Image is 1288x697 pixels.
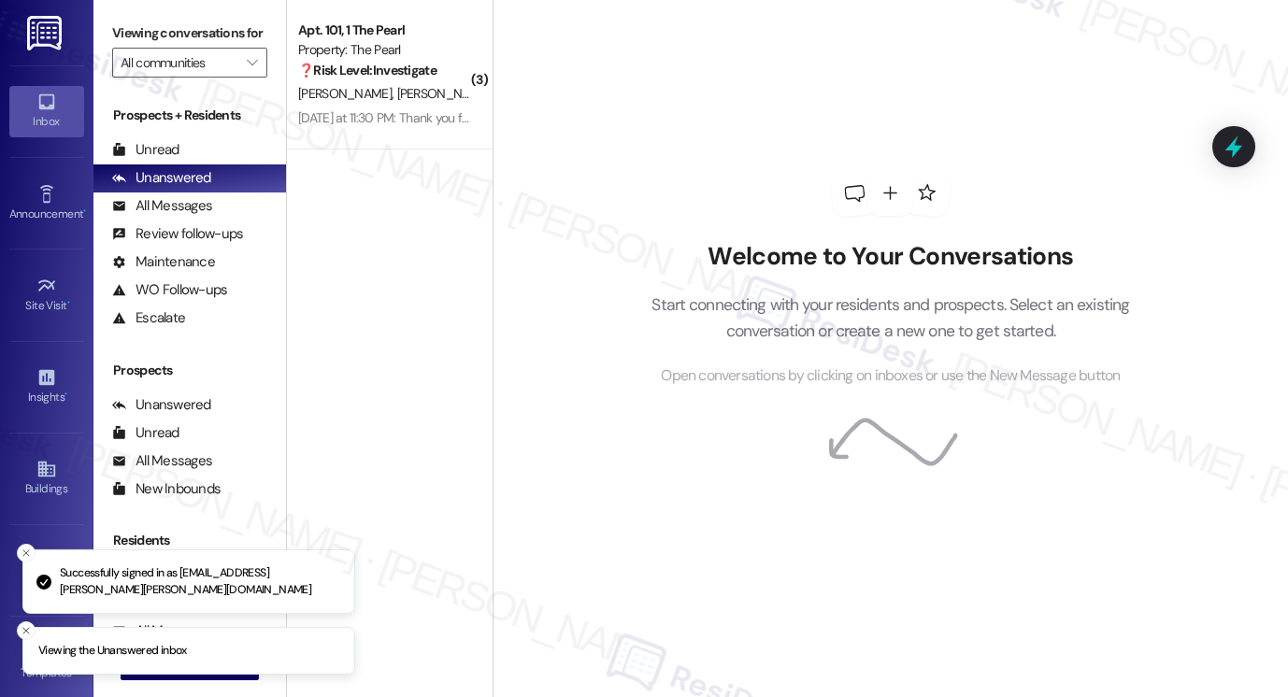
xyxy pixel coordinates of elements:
h2: Welcome to Your Conversations [623,242,1158,272]
span: Open conversations by clicking on inboxes or use the New Message button [661,364,1120,388]
p: Start connecting with your residents and prospects. Select an existing conversation or create a n... [623,292,1158,345]
div: Unread [112,423,179,443]
span: [PERSON_NAME] [298,85,397,102]
strong: ❓ Risk Level: Investigate [298,62,436,78]
div: Residents [93,531,286,550]
button: Close toast [17,544,36,562]
label: Viewing conversations for [112,19,267,48]
span: • [67,296,70,309]
div: Apt. 101, 1 The Pearl [298,21,471,40]
p: Viewing the Unanswered inbox [38,643,187,660]
div: All Messages [112,196,212,216]
a: Inbox [9,86,84,136]
img: ResiDesk Logo [27,16,65,50]
div: Prospects [93,361,286,380]
a: Buildings [9,453,84,504]
div: Prospects + Residents [93,106,286,125]
p: Successfully signed in as [EMAIL_ADDRESS][PERSON_NAME][PERSON_NAME][DOMAIN_NAME] [60,565,339,598]
div: Maintenance [112,252,215,272]
div: Unanswered [112,395,211,415]
input: All communities [121,48,237,78]
div: Unread [112,140,179,160]
i:  [247,55,257,70]
a: Templates • [9,637,84,688]
div: All Messages [112,451,212,471]
div: New Inbounds [112,479,221,499]
button: Close toast [17,621,36,640]
a: Insights • [9,362,84,412]
span: [PERSON_NAME] [396,85,495,102]
span: • [83,205,86,218]
div: Escalate [112,308,185,328]
a: Site Visit • [9,270,84,320]
div: WO Follow-ups [112,280,227,300]
span: • [64,388,67,401]
div: Property: The Pearl [298,40,471,60]
div: Review follow-ups [112,224,243,244]
div: Unanswered [112,168,211,188]
a: Leads [9,546,84,596]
